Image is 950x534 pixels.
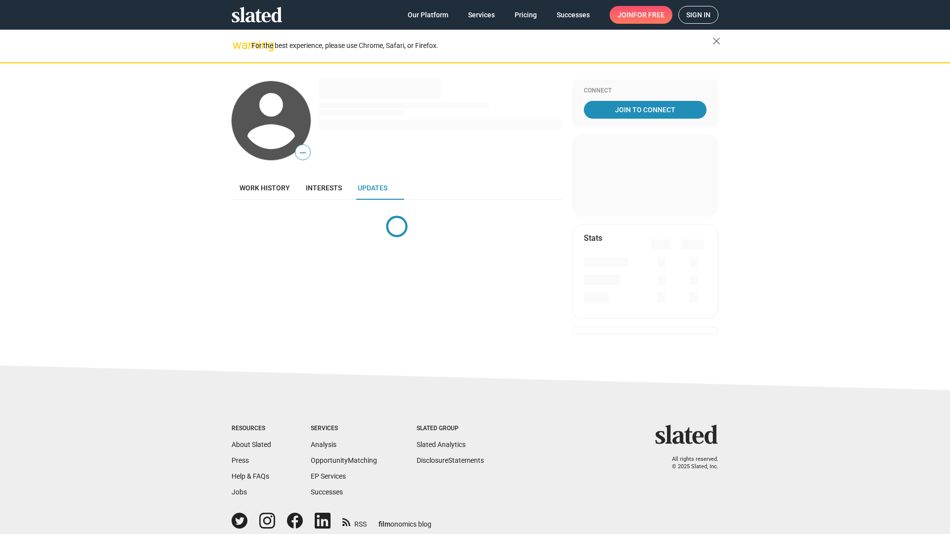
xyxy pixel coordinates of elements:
a: Pricing [507,6,545,24]
a: Updates [350,176,395,200]
a: Successes [311,488,343,496]
a: Joinfor free [610,6,672,24]
span: — [295,146,310,159]
a: Analysis [311,441,336,448]
a: Sign in [678,6,718,24]
div: Resources [232,425,271,433]
div: Services [311,425,377,433]
span: Pricing [515,6,537,24]
mat-icon: warning [233,39,244,51]
a: DisclosureStatements [417,456,484,464]
a: About Slated [232,441,271,448]
a: Interests [298,176,350,200]
a: Services [460,6,503,24]
span: Work history [239,184,290,192]
p: All rights reserved. © 2025 Slated, Inc. [662,456,718,470]
span: Updates [358,184,387,192]
div: Slated Group [417,425,484,433]
a: Join To Connect [584,101,707,119]
a: Jobs [232,488,247,496]
a: Press [232,456,249,464]
span: Join To Connect [586,101,705,119]
span: Interests [306,184,342,192]
a: Help & FAQs [232,472,269,480]
span: Sign in [686,6,711,23]
a: OpportunityMatching [311,456,377,464]
span: film [379,520,390,528]
span: Services [468,6,495,24]
a: EP Services [311,472,346,480]
a: Work history [232,176,298,200]
mat-card-title: Stats [584,233,602,243]
span: Join [617,6,665,24]
div: For the best experience, please use Chrome, Safari, or Firefox. [251,39,712,52]
span: Our Platform [408,6,448,24]
a: filmonomics blog [379,512,431,529]
div: Connect [584,87,707,95]
a: Our Platform [400,6,456,24]
a: Slated Analytics [417,441,466,448]
span: for free [633,6,665,24]
a: RSS [342,514,367,529]
a: Successes [549,6,598,24]
span: Successes [557,6,590,24]
mat-icon: close [711,35,722,47]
